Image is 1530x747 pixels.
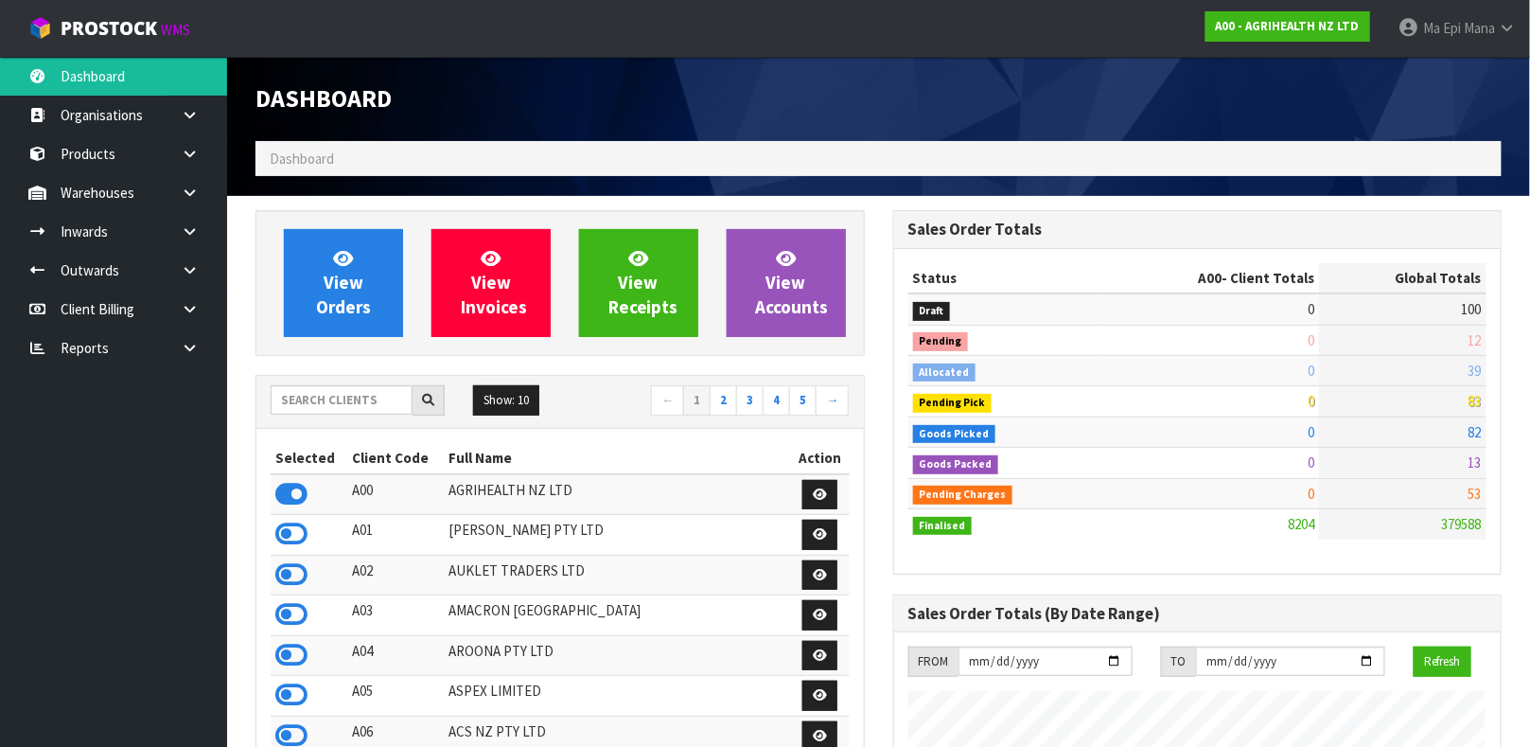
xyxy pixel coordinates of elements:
span: Draft [913,302,951,321]
td: A04 [348,635,445,676]
span: 0 [1308,454,1314,471]
a: ViewOrders [284,229,403,337]
td: AMACRON [GEOGRAPHIC_DATA] [444,596,791,636]
strong: A00 - AGRIHEALTH NZ LTD [1216,18,1360,34]
span: Ma Epi [1423,19,1461,37]
a: 4 [763,385,790,416]
a: ViewReceipts [579,229,698,337]
span: ProStock [61,16,157,41]
button: Show: 10 [473,385,539,416]
img: cube-alt.png [28,16,52,40]
td: A01 [348,515,445,556]
span: A00 [1198,269,1222,287]
span: 0 [1308,300,1314,318]
a: ← [651,385,684,416]
input: Search clients [271,385,413,415]
div: FROM [908,647,958,677]
span: 100 [1462,300,1482,318]
span: 0 [1308,423,1314,441]
span: 379588 [1442,515,1482,533]
span: View Receipts [608,247,678,318]
a: A00 - AGRIHEALTH NZ LTD [1205,11,1370,42]
a: ViewInvoices [431,229,551,337]
button: Refresh [1414,647,1471,677]
th: - Client Totals [1099,263,1320,293]
th: Status [908,263,1099,293]
nav: Page navigation [574,385,850,418]
span: Goods Packed [913,455,999,474]
span: 39 [1468,362,1482,380]
td: AROONA PTY LTD [444,635,791,676]
th: Full Name [444,443,791,473]
span: Pending Charges [913,486,1013,505]
span: View Accounts [756,247,829,318]
span: 13 [1468,454,1482,471]
span: Dashboard [255,82,392,114]
a: ViewAccounts [727,229,846,337]
h3: Sales Order Totals [908,221,1487,239]
span: View Invoices [461,247,527,318]
span: Dashboard [270,150,334,168]
td: [PERSON_NAME] PTY LTD [444,515,791,556]
a: 5 [789,385,817,416]
span: Finalised [913,517,973,536]
span: Allocated [913,364,976,382]
span: Pending Pick [913,394,993,413]
th: Action [791,443,850,473]
span: 0 [1308,362,1314,380]
span: 0 [1308,331,1314,349]
span: Pending [913,332,969,351]
span: 12 [1468,331,1482,349]
span: 0 [1308,485,1314,503]
span: 0 [1308,392,1314,410]
td: A03 [348,596,445,636]
a: 3 [736,385,764,416]
a: → [816,385,849,416]
td: AUKLET TRADERS LTD [444,555,791,596]
th: Client Code [348,443,445,473]
span: 53 [1468,485,1482,503]
a: 1 [683,385,711,416]
span: Mana [1464,19,1495,37]
span: 82 [1468,423,1482,441]
td: ASPEX LIMITED [444,676,791,717]
h3: Sales Order Totals (By Date Range) [908,605,1487,623]
th: Selected [271,443,348,473]
td: A02 [348,555,445,596]
td: AGRIHEALTH NZ LTD [444,474,791,515]
small: WMS [161,21,190,39]
td: A00 [348,474,445,515]
a: 2 [710,385,737,416]
td: A05 [348,676,445,717]
th: Global Totals [1319,263,1486,293]
div: TO [1161,647,1196,677]
span: Goods Picked [913,425,996,444]
span: 8204 [1288,515,1314,533]
span: View Orders [316,247,371,318]
span: 83 [1468,392,1482,410]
